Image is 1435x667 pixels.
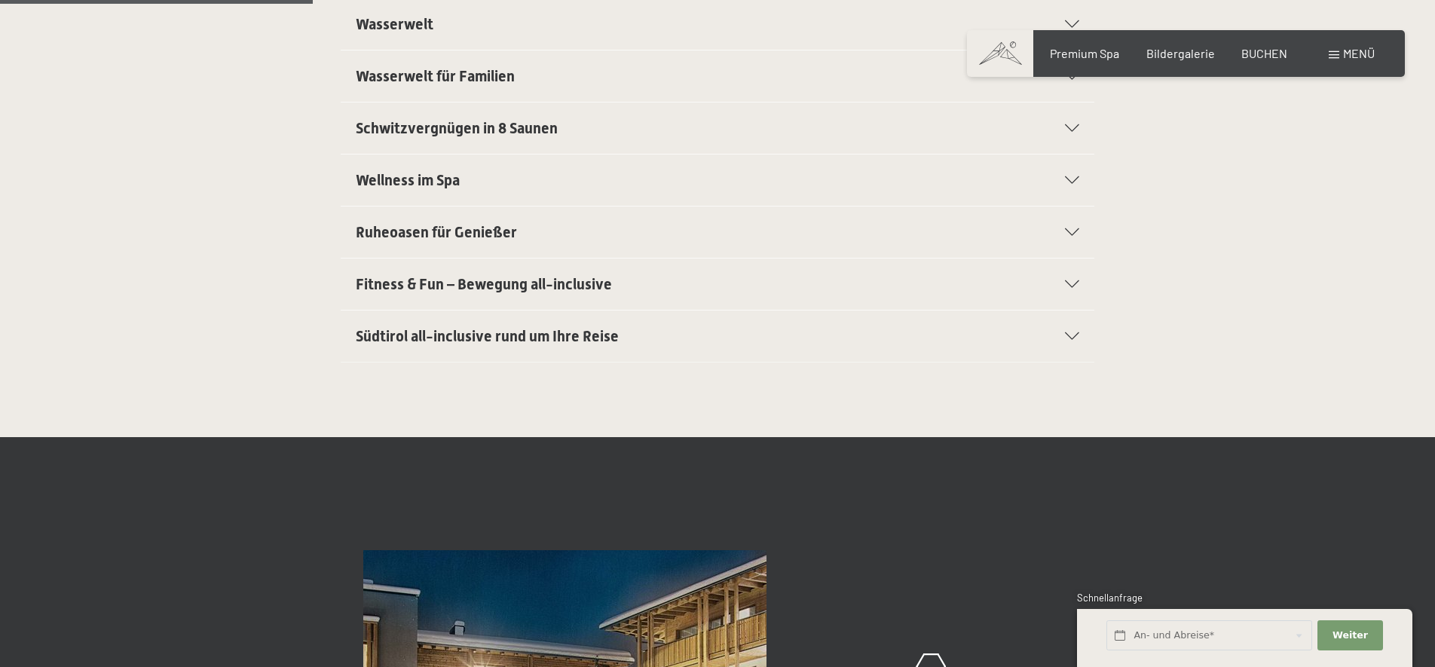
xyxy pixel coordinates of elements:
button: Weiter [1317,620,1382,651]
span: Menü [1343,46,1375,60]
span: Wellness im Spa [356,171,460,189]
a: BUCHEN [1241,46,1287,60]
span: Ruheoasen für Genießer [356,223,517,241]
span: Südtirol all-inclusive rund um Ihre Reise [356,327,619,345]
a: Bildergalerie [1146,46,1215,60]
span: Wasserwelt [356,15,433,33]
span: Schwitzvergnügen in 8 Saunen [356,119,558,137]
span: Wasserwelt für Familien [356,67,515,85]
a: Premium Spa [1050,46,1119,60]
span: Weiter [1332,629,1368,642]
span: Fitness & Fun – Bewegung all-inclusive [356,275,612,293]
span: Schnellanfrage [1077,592,1143,604]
